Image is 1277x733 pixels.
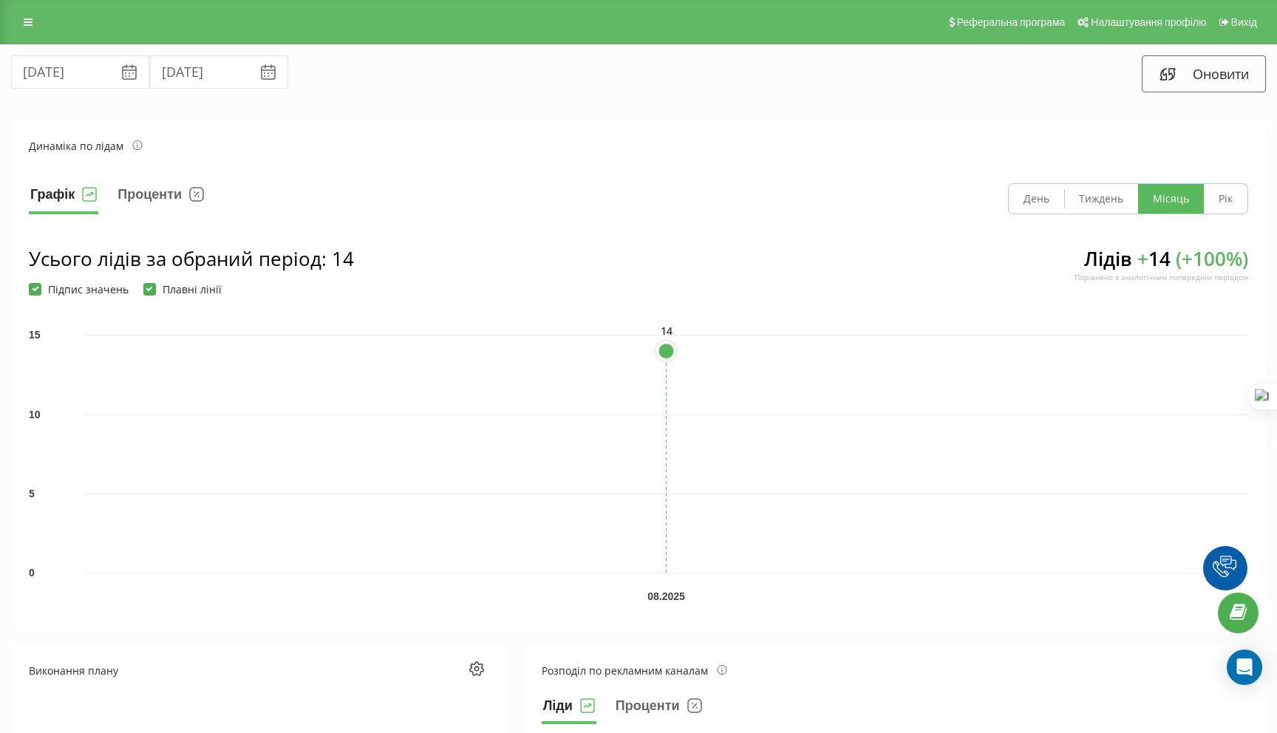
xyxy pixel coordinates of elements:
span: Налаштування профілю [1091,16,1206,28]
text: 10 [29,409,41,420]
button: Проценти [116,183,205,214]
button: Рік [1204,184,1247,214]
button: Графік [29,183,98,214]
button: Проценти [614,695,704,724]
div: Усього лідів за обраний період : 14 [29,245,354,272]
span: ( + 100 %) [1176,245,1248,272]
text: 0 [29,567,35,579]
text: 08.2025 [647,590,685,602]
div: Порівняно з аналогічним попереднім періодом [1075,272,1248,282]
span: + [1137,245,1148,272]
div: Розподіл по рекламним каналам [542,663,727,678]
button: День [1009,184,1064,214]
button: Оновити [1142,55,1266,92]
text: 5 [29,488,35,500]
div: Динаміка по лідам [29,138,143,154]
div: Open Intercom Messenger [1227,650,1262,685]
label: Підпис значень [29,283,129,296]
text: 15 [29,329,41,341]
div: Виконання плану [29,663,118,678]
div: Лідів 14 [1075,245,1248,296]
text: 14 [661,324,672,338]
button: Ліди [542,695,596,724]
span: Вихід [1231,16,1257,28]
button: Тиждень [1064,184,1138,214]
span: Реферальна програма [957,16,1066,28]
label: Плавні лінії [143,283,222,296]
button: Місяць [1138,184,1204,214]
